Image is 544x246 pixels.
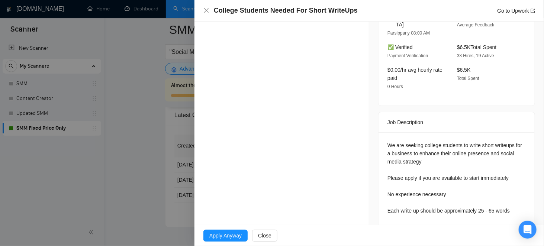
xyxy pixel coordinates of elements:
span: 33 Hires, 19 Active [457,53,494,58]
span: Apply Anyway [209,232,242,240]
span: $6.5K [457,67,471,73]
span: $6.5K Total Spent [457,44,497,50]
div: Job Description [387,112,526,132]
span: $0.00/hr avg hourly rate paid [387,67,442,81]
button: Close [252,230,277,242]
a: Go to Upworkexport [497,8,535,14]
h4: College Students Needed For Short WriteUps [214,6,358,15]
button: Apply Anyway [203,230,248,242]
button: Close [203,7,209,14]
span: Close [258,232,271,240]
span: Parsippany 08:00 AM [387,30,430,36]
div: Open Intercom Messenger [519,221,537,239]
span: ✅ Verified [387,44,413,50]
span: 0 Hours [387,84,403,89]
span: Average Feedback [457,22,495,27]
span: Total Spent [457,76,479,81]
span: export [531,9,535,13]
span: Payment Verification [387,53,428,58]
span: close [203,7,209,13]
div: We are seeking college students to write short writeups for a business to enhance their online pr... [387,141,526,215]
